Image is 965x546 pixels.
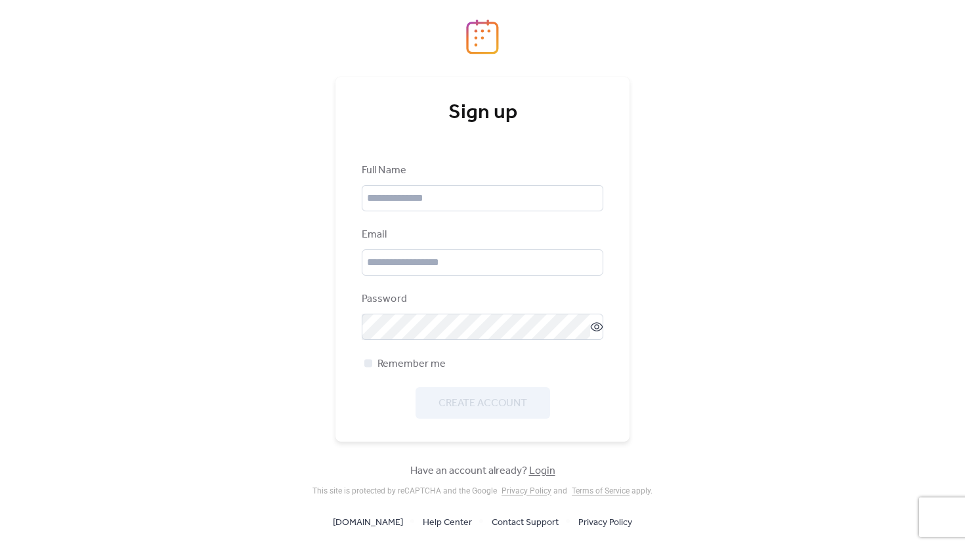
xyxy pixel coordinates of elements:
[362,291,601,307] div: Password
[423,515,472,531] span: Help Center
[578,515,632,531] span: Privacy Policy
[333,515,403,531] span: [DOMAIN_NAME]
[362,163,601,178] div: Full Name
[572,486,630,495] a: Terms of Service
[466,19,499,54] img: logo
[492,515,559,531] span: Contact Support
[312,486,653,495] div: This site is protected by reCAPTCHA and the Google and apply .
[362,227,601,243] div: Email
[423,514,472,530] a: Help Center
[333,514,403,530] a: [DOMAIN_NAME]
[410,463,555,479] span: Have an account already?
[492,514,559,530] a: Contact Support
[362,100,603,126] div: Sign up
[377,356,446,372] span: Remember me
[502,486,551,495] a: Privacy Policy
[578,514,632,530] a: Privacy Policy
[529,461,555,481] a: Login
